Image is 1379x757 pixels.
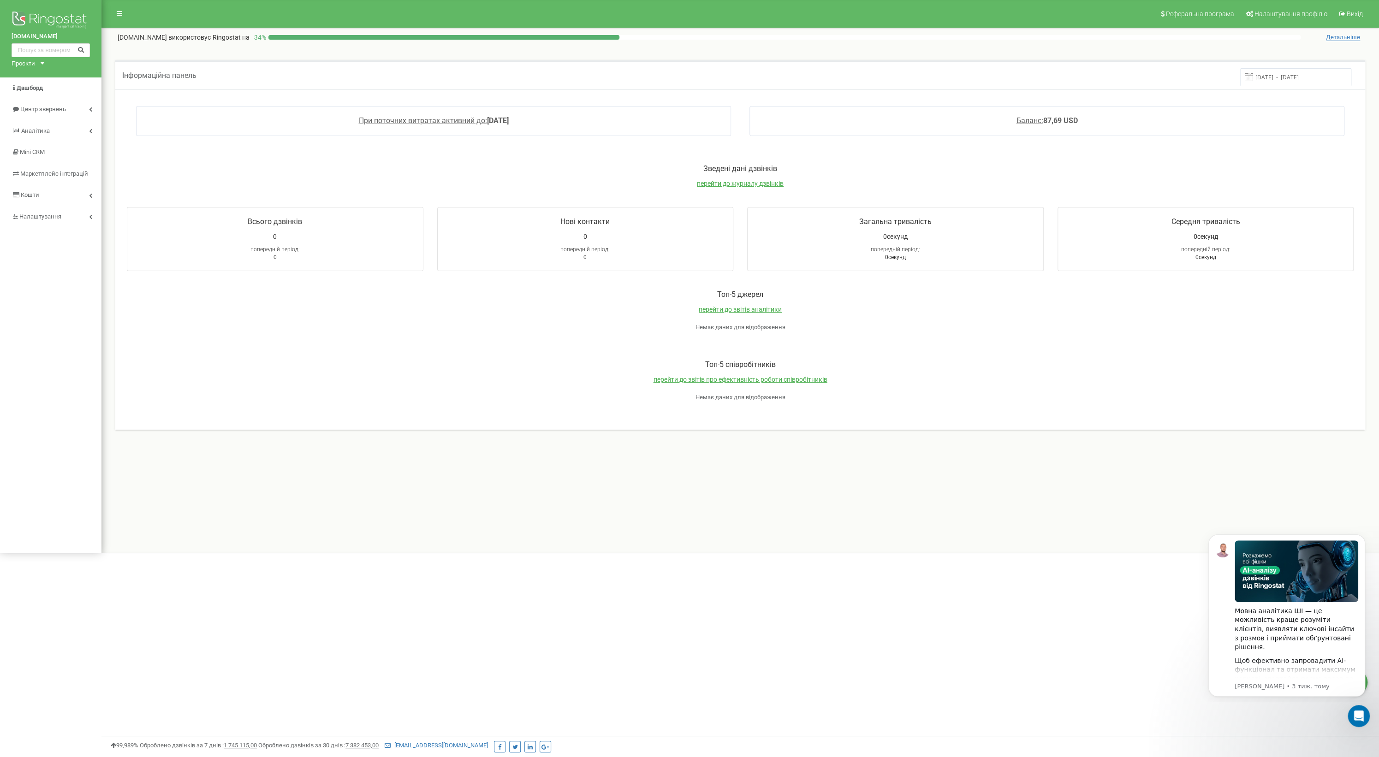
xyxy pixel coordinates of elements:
[717,290,763,299] span: Toп-5 джерел
[19,213,61,220] span: Налаштування
[17,84,43,91] span: Дашборд
[703,164,777,173] span: Зведені дані дзвінків
[1195,254,1216,260] span: 0секунд
[1181,246,1230,253] span: попередній період:
[583,232,587,241] span: 0
[273,232,277,241] span: 0
[1193,232,1218,241] span: 0секунд
[12,9,90,32] img: Ringostat logo
[359,116,509,125] a: При поточних витратах активний до:[DATE]
[122,71,196,80] span: Інформаційна панель
[1171,217,1240,226] span: Середня тривалість
[250,33,268,42] p: 34 %
[654,376,827,383] a: перейти до звітів про ефективність роботи співробітників
[1348,705,1370,727] iframe: Intercom live chat
[883,232,908,241] span: 0секунд
[21,127,50,134] span: Аналiтика
[21,191,39,198] span: Кошти
[20,170,88,177] span: Маркетплейс інтеграцій
[359,116,487,125] span: При поточних витратах активний до:
[12,43,90,57] input: Пошук за номером
[250,246,300,253] span: попередній період:
[12,59,35,68] div: Проєкти
[695,324,785,331] span: Немає даних для відображення
[699,306,782,313] a: перейти до звітів аналітики
[859,217,932,226] span: Загальна тривалість
[168,34,250,41] span: використовує Ringostat на
[1254,10,1327,18] span: Налаштування профілю
[705,360,776,369] span: Toп-5 співробітників
[1326,34,1360,41] span: Детальніше
[695,394,785,401] span: Немає даних для відображення
[885,254,906,260] span: 0секунд
[1195,526,1379,702] iframe: Intercom notifications повідомлення
[871,246,920,253] span: попередній період:
[560,217,610,226] span: Нові контакти
[583,254,587,260] span: 0
[248,217,302,226] span: Всього дзвінків
[560,246,610,253] span: попередній період:
[273,254,277,260] span: 0
[697,180,784,187] a: перейти до журналу дзвінків
[118,33,250,42] p: [DOMAIN_NAME]
[1166,10,1234,18] span: Реферальна програма
[20,148,45,155] span: Mini CRM
[1347,10,1363,18] span: Вихід
[1016,116,1078,125] a: Баланс:87,69 USD
[1016,116,1043,125] span: Баланс:
[12,32,90,41] a: [DOMAIN_NAME]
[20,106,66,112] span: Центр звернень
